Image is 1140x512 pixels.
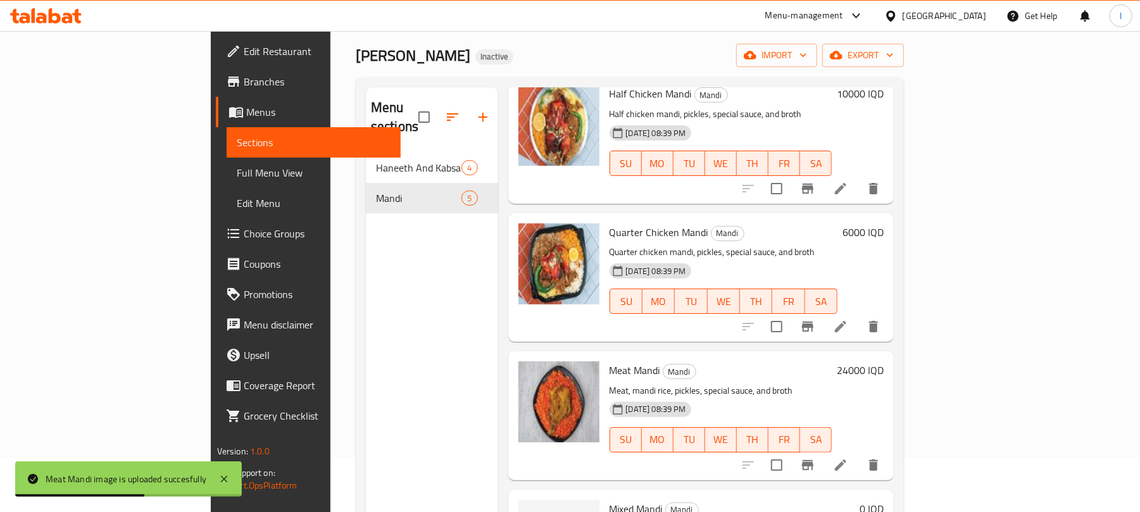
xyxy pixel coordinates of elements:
[800,427,832,453] button: SA
[462,192,477,204] span: 5
[46,472,206,486] div: Meat Mandi image is uploaded succesfully
[858,450,889,480] button: delete
[610,427,642,453] button: SU
[461,160,477,175] div: items
[621,265,691,277] span: [DATE] 08:39 PM
[244,256,391,272] span: Coupons
[742,154,763,173] span: TH
[837,361,884,379] h6: 24000 IQD
[642,289,675,314] button: MO
[610,106,832,122] p: Half chicken mandi, pickles, special sauce, and broth
[621,127,691,139] span: [DATE] 08:39 PM
[792,450,823,480] button: Branch-specific-item
[356,41,470,70] span: [PERSON_NAME]
[246,104,391,120] span: Menus
[833,181,848,196] a: Edit menu item
[462,162,477,174] span: 4
[366,153,498,183] div: Haneeth And Kabsa4
[244,287,391,302] span: Promotions
[244,347,391,363] span: Upsell
[680,292,702,311] span: TU
[740,289,772,314] button: TH
[216,279,401,309] a: Promotions
[763,313,790,340] span: Select to update
[461,190,477,206] div: items
[805,430,827,449] span: SA
[1120,9,1122,23] span: l
[642,427,673,453] button: MO
[216,97,401,127] a: Menus
[800,151,832,176] button: SA
[663,365,696,379] span: Mandi
[437,102,468,132] span: Sort sections
[822,44,904,67] button: export
[842,223,884,241] h6: 6000 IQD
[774,154,795,173] span: FR
[673,427,705,453] button: TU
[610,383,832,399] p: Meat, mandi rice, pickles, special sauce, and broth
[610,244,838,260] p: Quarter chicken mandi, pickles, special sauce, and broth
[736,44,817,67] button: import
[642,151,673,176] button: MO
[610,223,708,242] span: Quarter Chicken Mandi
[518,85,599,166] img: Half Chicken Mandi
[610,361,660,380] span: Meat Mandi
[244,44,391,59] span: Edit Restaurant
[217,477,298,494] a: Support.OpsPlatform
[705,427,737,453] button: WE
[244,74,391,89] span: Branches
[610,151,642,176] button: SU
[216,249,401,279] a: Coupons
[250,443,270,459] span: 1.0.0
[768,427,800,453] button: FR
[237,165,391,180] span: Full Menu View
[805,289,837,314] button: SA
[216,309,401,340] a: Menu disclaimer
[768,151,800,176] button: FR
[216,36,401,66] a: Edit Restaurant
[610,289,642,314] button: SU
[615,154,637,173] span: SU
[792,311,823,342] button: Branch-specific-item
[777,292,799,311] span: FR
[217,465,275,481] span: Get support on:
[216,370,401,401] a: Coverage Report
[679,430,700,449] span: TU
[216,401,401,431] a: Grocery Checklist
[903,9,986,23] div: [GEOGRAPHIC_DATA]
[746,47,807,63] span: import
[244,378,391,393] span: Coverage Report
[742,430,763,449] span: TH
[610,84,692,103] span: Half Chicken Mandi
[710,154,732,173] span: WE
[711,226,744,240] span: Mandi
[833,319,848,334] a: Edit menu item
[468,102,498,132] button: Add section
[366,147,498,218] nav: Menu sections
[217,443,248,459] span: Version:
[710,430,732,449] span: WE
[837,85,884,103] h6: 10000 IQD
[244,408,391,423] span: Grocery Checklist
[705,151,737,176] button: WE
[216,218,401,249] a: Choice Groups
[737,151,768,176] button: TH
[216,66,401,97] a: Branches
[763,175,790,202] span: Select to update
[237,196,391,211] span: Edit Menu
[772,289,805,314] button: FR
[615,292,637,311] span: SU
[713,292,735,311] span: WE
[475,51,513,62] span: Inactive
[227,158,401,188] a: Full Menu View
[376,190,461,206] span: Mandi
[376,160,461,175] span: Haneeth And Kabsa
[708,289,740,314] button: WE
[695,88,727,103] span: Mandi
[615,430,637,449] span: SU
[648,292,670,311] span: MO
[518,223,599,304] img: Quarter Chicken Mandi
[763,452,790,478] span: Select to update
